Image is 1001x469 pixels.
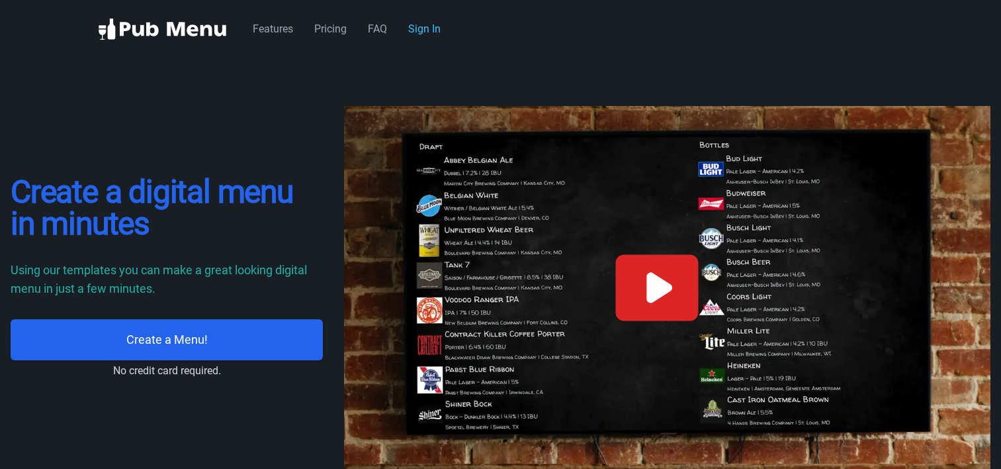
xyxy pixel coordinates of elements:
[99,19,227,40] img: logo
[11,319,323,360] a: Create a Menu!
[11,263,307,295] span: Using our templates you can make a great looking digital menu in just a few minutes.
[408,23,441,35] a: Sign In
[368,23,387,35] a: FAQ
[11,173,293,242] span: Create a digital menu in minutes
[314,23,347,35] a: Pricing
[253,23,293,35] a: Features
[113,363,221,379] div: No credit card required.
[99,16,903,42] nav: Global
